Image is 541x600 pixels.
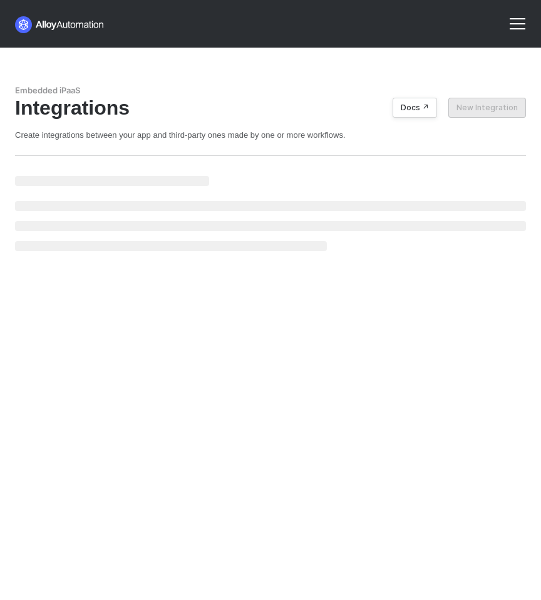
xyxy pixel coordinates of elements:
[15,85,526,96] div: Embedded iPaaS
[448,98,526,118] button: New Integration
[393,98,437,118] button: Docs ↗
[15,130,526,140] div: Create integrations between your app and third-party ones made by one or more workflows.
[15,16,105,33] img: logo
[401,103,429,113] div: Docs ↗
[15,96,526,120] div: Integrations
[15,4,105,44] a: logo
